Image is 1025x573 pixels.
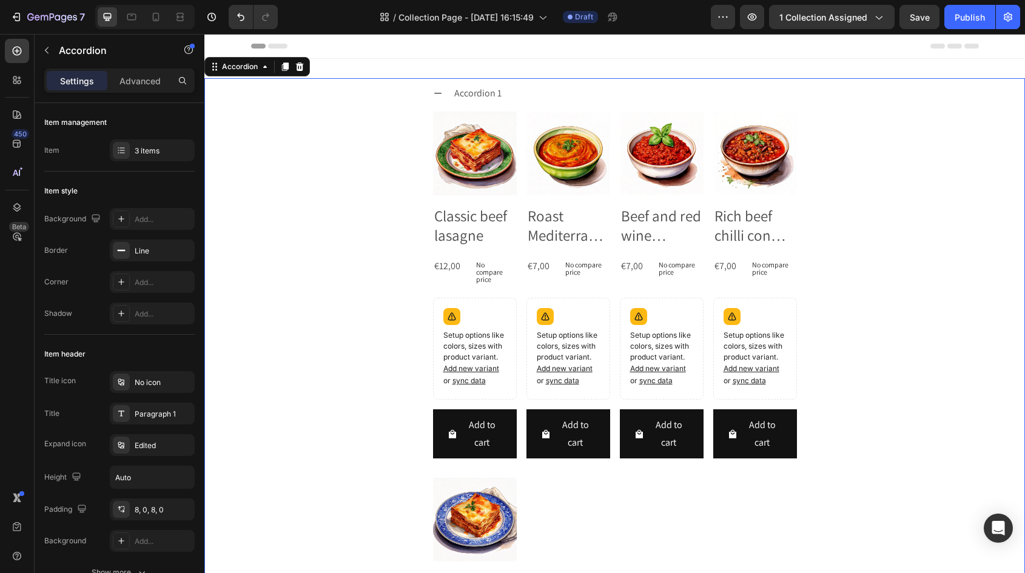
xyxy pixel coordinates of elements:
[110,466,194,488] input: Auto
[44,375,76,386] div: Title icon
[398,11,534,24] span: Collection Page - [DATE] 16:15:49
[910,12,930,22] span: Save
[248,49,299,70] div: Accordion 1
[332,296,395,353] p: Setup options like colors, sizes with product variant.
[435,342,468,351] span: sync data
[239,342,281,351] span: or
[509,78,593,161] img: Watercolour sketch of a bowl of rich beef chilli con carne with kidney beans
[426,342,468,351] span: or
[239,330,295,339] span: Add new variant
[229,171,312,213] h2: Classic beef lasagne
[426,296,489,353] p: Setup options like colors, sizes with product variant.
[258,383,298,418] div: Add to cart
[135,246,192,256] div: Line
[59,43,162,58] p: Accordion
[519,330,575,339] span: Add new variant
[229,444,312,528] img: Watercolour sketch of a plate with a slice of roast Mediterranean vegetable lasagne
[528,342,562,351] span: sync data
[135,277,192,288] div: Add...
[44,186,78,196] div: Item style
[135,309,192,320] div: Add...
[415,171,499,213] h2: Beef and red wine bolognese sauce 400g (gf)
[519,342,562,351] span: or
[135,146,192,156] div: 3 items
[509,375,593,425] button: Add to cart
[548,227,588,242] p: No compare price
[135,504,192,515] div: 8, 0, 8, 0
[135,214,192,225] div: Add...
[135,377,192,388] div: No icon
[509,171,593,213] h2: Rich beef chilli con carne with kidney beans 400g (gf)
[509,78,593,161] a: Rich beef chilli con carne with kidney beans 400g (gf)
[351,383,391,418] div: Add to cart
[322,171,406,213] h2: Roast Mediterranean vegetable sauce 400g (gf) (v)
[12,129,29,139] div: 450
[899,5,939,29] button: Save
[44,117,107,128] div: Item management
[322,78,406,161] img: Watercolour sketch of a bowl of roast Mediterranean vegetable sauce
[135,440,192,451] div: Edited
[332,342,375,351] span: or
[229,5,278,29] div: Undo/Redo
[454,227,494,242] p: No compare price
[135,409,192,420] div: Paragraph 1
[229,223,257,243] div: €12,00
[44,308,72,319] div: Shadow
[44,438,86,449] div: Expand icon
[445,383,485,418] div: Add to cart
[769,5,895,29] button: 1 collection assigned
[415,78,499,161] a: Beef and red wine bolognese sauce 400g (gf)
[944,5,995,29] button: Publish
[5,5,90,29] button: 7
[15,27,56,38] div: Accordion
[229,78,312,161] a: Classic beef lasagne
[415,223,440,243] div: €7,00
[60,75,94,87] p: Settings
[44,535,86,546] div: Background
[955,11,985,24] div: Publish
[44,349,86,360] div: Item header
[248,342,281,351] span: sync data
[341,342,375,351] span: sync data
[426,330,482,339] span: Add new variant
[44,408,59,419] div: Title
[239,296,302,353] p: Setup options like colors, sizes with product variant.
[361,227,401,242] p: No compare price
[322,375,406,425] button: Add to cart
[393,11,396,24] span: /
[984,514,1013,543] div: Open Intercom Messenger
[322,223,346,243] div: €7,00
[415,78,499,161] img: Watercolour sketch of a bowl of beef and red wine bolognese sauce
[204,34,1025,573] iframe: Design area
[322,78,406,161] a: Roast Mediterranean vegetable sauce 400g (gf) (v)
[9,222,29,232] div: Beta
[44,501,89,518] div: Padding
[119,75,161,87] p: Advanced
[779,11,867,24] span: 1 collection assigned
[575,12,593,22] span: Draft
[538,383,578,418] div: Add to cart
[415,375,499,425] button: Add to cart
[44,276,69,287] div: Corner
[79,10,85,24] p: 7
[519,296,582,353] p: Setup options like colors, sizes with product variant.
[229,78,312,161] img: Watercolour sketch of a plate with a slice of classic beef lasagne
[229,375,312,425] button: Add to cart
[44,469,84,486] div: Height
[44,211,103,227] div: Background
[229,444,312,528] a: Roast Mediterranean vegetable lasagne (v)
[272,227,307,249] p: No compare price
[44,145,59,156] div: Item
[135,536,192,547] div: Add...
[332,330,388,339] span: Add new variant
[44,245,68,256] div: Border
[509,223,533,243] div: €7,00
